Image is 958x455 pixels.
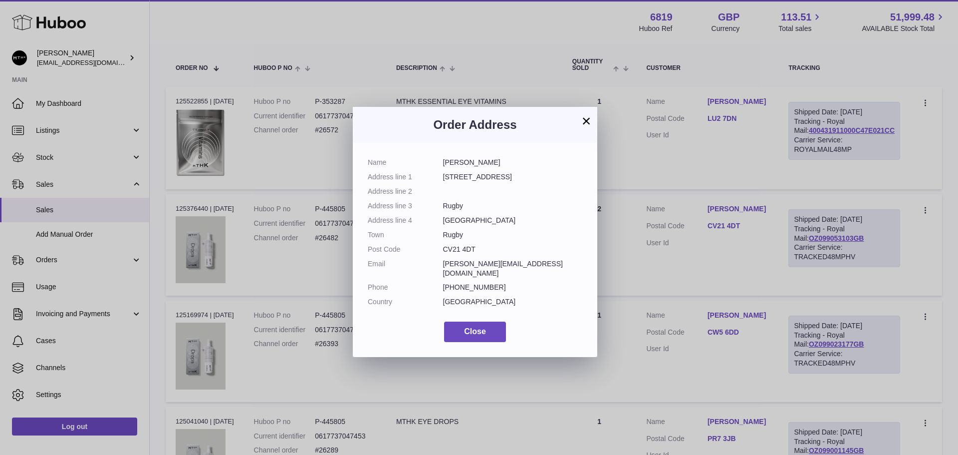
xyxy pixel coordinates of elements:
h3: Order Address [368,117,582,133]
button: Close [444,322,506,342]
dd: [GEOGRAPHIC_DATA] [443,297,583,307]
dd: Rugby [443,230,583,240]
span: Close [464,327,486,336]
dd: [STREET_ADDRESS] [443,172,583,182]
dd: [GEOGRAPHIC_DATA] [443,216,583,225]
dt: Post Code [368,245,443,254]
dd: Rugby [443,201,583,211]
dt: Address line 4 [368,216,443,225]
dt: Name [368,158,443,167]
dt: Town [368,230,443,240]
dt: Address line 3 [368,201,443,211]
dd: [PERSON_NAME][EMAIL_ADDRESS][DOMAIN_NAME] [443,259,583,278]
dt: Country [368,297,443,307]
dd: CV21 4DT [443,245,583,254]
dd: [PHONE_NUMBER] [443,283,583,292]
dd: [PERSON_NAME] [443,158,583,167]
button: × [580,115,592,127]
dt: Phone [368,283,443,292]
dt: Email [368,259,443,278]
dt: Address line 2 [368,187,443,196]
dt: Address line 1 [368,172,443,182]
